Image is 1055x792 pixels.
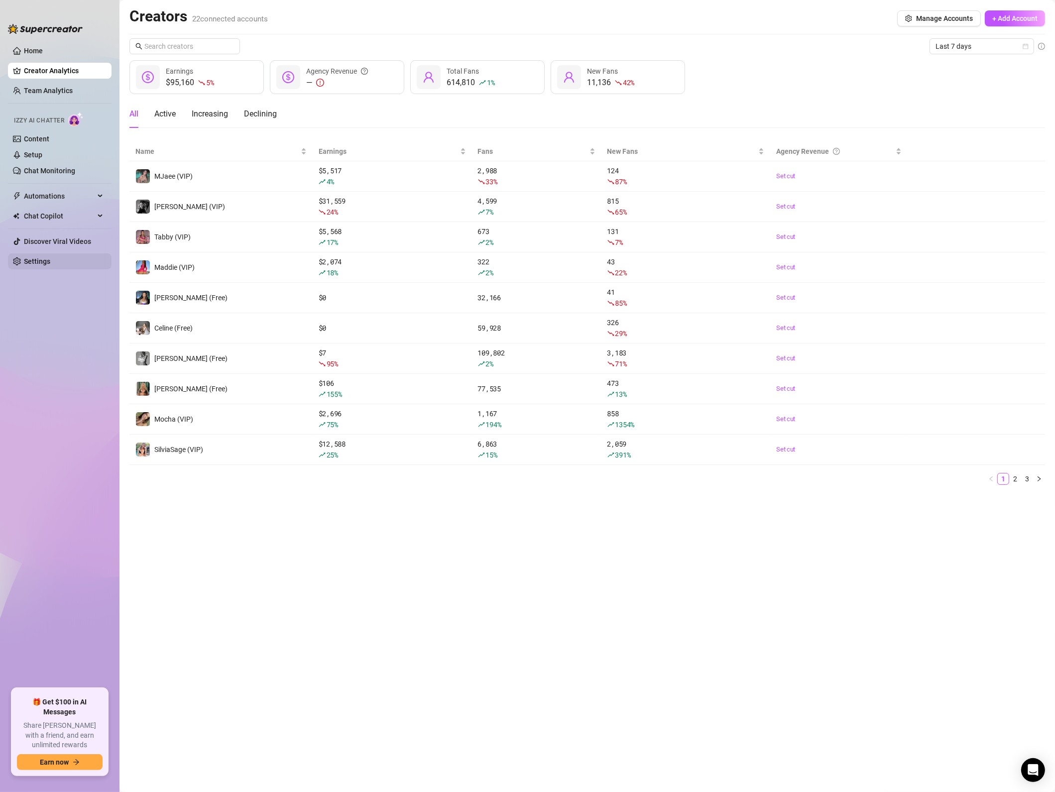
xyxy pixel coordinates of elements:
[319,165,466,187] div: $ 5,517
[136,230,150,244] img: Tabby (VIP)
[776,414,902,424] a: Set cut
[327,389,342,399] span: 155 %
[319,146,458,157] span: Earnings
[192,14,268,23] span: 22 connected accounts
[776,232,902,242] a: Set cut
[154,446,203,453] span: SilviaSage (VIP)
[1038,43,1045,50] span: info-circle
[24,167,75,175] a: Chat Monitoring
[607,239,614,246] span: fall
[776,323,902,333] a: Set cut
[423,71,435,83] span: user
[607,146,757,157] span: New Fans
[327,207,338,217] span: 24 %
[129,108,138,120] div: All
[24,151,42,159] a: Setup
[17,697,103,717] span: 🎁 Get $100 in AI Messages
[607,421,614,428] span: rise
[136,169,150,183] img: MJaee (VIP)
[607,269,614,276] span: fall
[1023,43,1029,49] span: calendar
[447,77,494,89] div: 614,810
[136,382,150,396] img: Ellie (Free)
[607,209,614,216] span: fall
[936,39,1028,54] span: Last 7 days
[13,192,21,200] span: thunderbolt
[144,41,226,52] input: Search creators
[486,177,497,186] span: 33 %
[776,293,902,303] a: Set cut
[319,378,466,400] div: $ 106
[361,66,368,77] span: question-circle
[319,408,466,430] div: $ 2,696
[166,77,214,89] div: $95,160
[142,71,154,83] span: dollar-circle
[607,347,765,369] div: 3,183
[154,294,228,302] span: [PERSON_NAME] (Free)
[478,226,595,248] div: 673
[154,172,193,180] span: MJaee (VIP)
[24,87,73,95] a: Team Analytics
[154,324,193,332] span: Celine (Free)
[563,71,575,83] span: user
[985,473,997,485] button: left
[327,177,334,186] span: 4 %
[615,268,627,277] span: 22 %
[601,142,771,161] th: New Fans
[985,473,997,485] li: Previous Page
[905,15,912,22] span: setting
[916,14,973,22] span: Manage Accounts
[154,263,195,271] span: Maddie (VIP)
[478,292,595,303] div: 32,166
[319,178,326,185] span: rise
[24,208,95,224] span: Chat Copilot
[615,450,631,459] span: 391 %
[776,445,902,454] a: Set cut
[478,256,595,278] div: 322
[319,360,326,367] span: fall
[73,759,80,766] span: arrow-right
[776,353,902,363] a: Set cut
[327,420,338,429] span: 75 %
[478,421,485,428] span: rise
[68,112,84,126] img: AI Chatter
[607,452,614,458] span: rise
[319,391,326,398] span: rise
[607,226,765,248] div: 131
[478,347,595,369] div: 109,802
[327,450,338,459] span: 25 %
[486,237,493,247] span: 2 %
[776,384,902,394] a: Set cut
[607,391,614,398] span: rise
[154,354,228,362] span: [PERSON_NAME] (Free)
[615,298,627,308] span: 85 %
[154,233,191,241] span: Tabby (VIP)
[319,269,326,276] span: rise
[997,473,1009,485] li: 1
[607,330,614,337] span: fall
[607,439,765,460] div: 2,059
[776,171,902,181] a: Set cut
[472,142,601,161] th: Fans
[998,473,1009,484] a: 1
[24,63,104,79] a: Creator Analytics
[136,351,150,365] img: Kennedy (Free)
[607,165,765,187] div: 124
[14,116,64,125] span: Izzy AI Chatter
[136,321,150,335] img: Celine (Free)
[615,420,635,429] span: 1354 %
[135,146,299,157] span: Name
[478,165,595,187] div: 2,988
[607,378,765,400] div: 473
[40,758,69,766] span: Earn now
[1021,473,1033,485] li: 3
[24,47,43,55] a: Home
[136,412,150,426] img: Mocha (VIP)
[319,226,466,248] div: $ 5,568
[319,256,466,278] div: $ 2,074
[313,142,472,161] th: Earnings
[607,360,614,367] span: fall
[1022,473,1033,484] a: 3
[154,385,228,393] span: [PERSON_NAME] (Free)
[478,146,587,157] span: Fans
